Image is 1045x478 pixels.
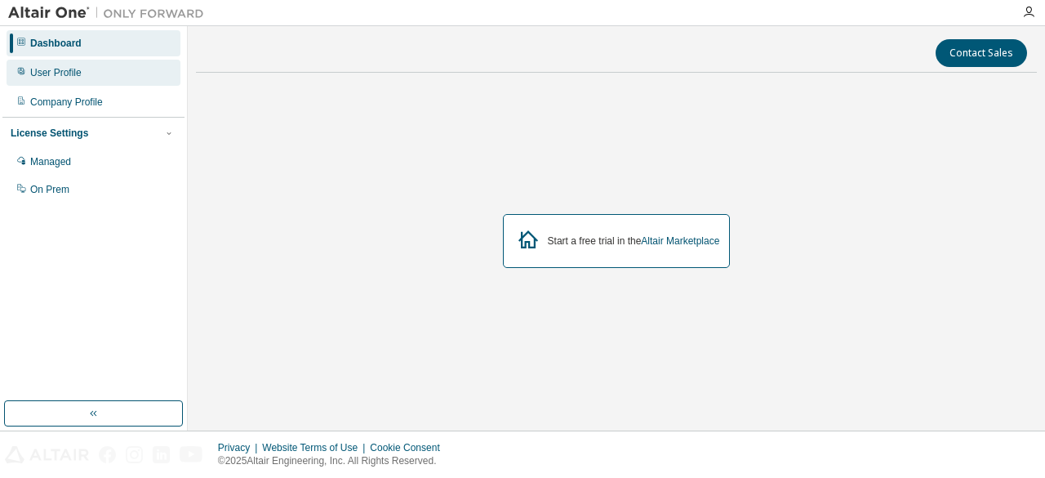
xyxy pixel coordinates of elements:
[8,5,212,21] img: Altair One
[30,66,82,79] div: User Profile
[126,446,143,463] img: instagram.svg
[5,446,89,463] img: altair_logo.svg
[30,96,103,109] div: Company Profile
[262,441,370,454] div: Website Terms of Use
[548,235,720,248] div: Start a free trial in the
[99,446,116,463] img: facebook.svg
[218,454,450,468] p: © 2025 Altair Engineering, Inc. All Rights Reserved.
[641,235,719,247] a: Altair Marketplace
[370,441,449,454] div: Cookie Consent
[30,183,69,196] div: On Prem
[30,155,71,168] div: Managed
[936,39,1027,67] button: Contact Sales
[11,127,88,140] div: License Settings
[218,441,262,454] div: Privacy
[30,37,82,50] div: Dashboard
[180,446,203,463] img: youtube.svg
[153,446,170,463] img: linkedin.svg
